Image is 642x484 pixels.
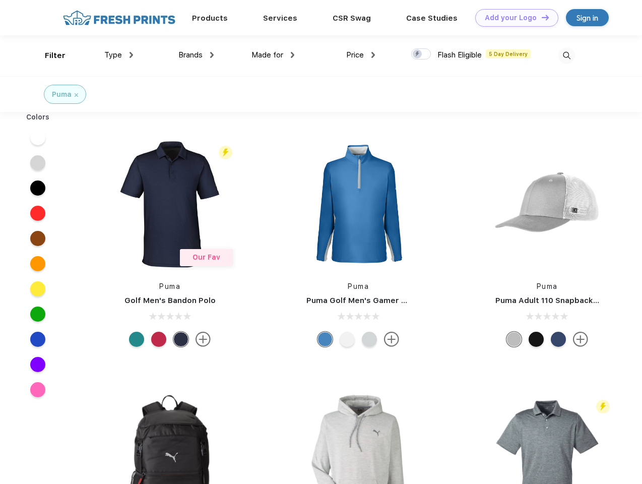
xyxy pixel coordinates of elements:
[340,332,355,347] div: Bright White
[542,15,549,20] img: DT
[19,112,57,123] div: Colors
[558,47,575,64] img: desktop_search.svg
[192,14,228,23] a: Products
[130,52,133,58] img: dropdown.png
[103,137,237,271] img: func=resize&h=266
[263,14,297,23] a: Services
[124,296,216,305] a: Golf Men's Bandon Polo
[306,296,466,305] a: Puma Golf Men's Gamer Golf Quarter-Zip
[437,50,482,59] span: Flash Eligible
[173,332,188,347] div: Navy Blazer
[573,332,588,347] img: more.svg
[529,332,544,347] div: Pma Blk with Pma Blk
[537,282,558,290] a: Puma
[178,50,203,59] span: Brands
[576,12,598,24] div: Sign in
[371,52,375,58] img: dropdown.png
[566,9,609,26] a: Sign in
[551,332,566,347] div: Peacoat with Qut Shd
[52,89,72,100] div: Puma
[104,50,122,59] span: Type
[333,14,371,23] a: CSR Swag
[291,52,294,58] img: dropdown.png
[348,282,369,290] a: Puma
[210,52,214,58] img: dropdown.png
[159,282,180,290] a: Puma
[346,50,364,59] span: Price
[506,332,522,347] div: Quarry with Brt Whit
[192,253,220,261] span: Our Fav
[596,400,610,413] img: flash_active_toggle.svg
[486,49,531,58] span: 5 Day Delivery
[151,332,166,347] div: Ski Patrol
[251,50,283,59] span: Made for
[219,146,232,159] img: flash_active_toggle.svg
[45,50,66,62] div: Filter
[317,332,333,347] div: Bright Cobalt
[480,137,614,271] img: func=resize&h=266
[129,332,144,347] div: Green Lagoon
[60,9,178,27] img: fo%20logo%202.webp
[485,14,537,22] div: Add your Logo
[75,93,78,97] img: filter_cancel.svg
[196,332,211,347] img: more.svg
[291,137,425,271] img: func=resize&h=266
[362,332,377,347] div: High Rise
[384,332,399,347] img: more.svg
